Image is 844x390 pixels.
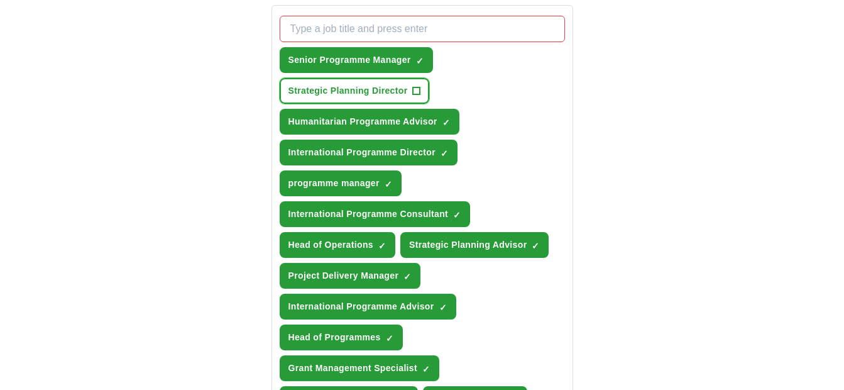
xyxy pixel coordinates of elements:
[280,325,403,350] button: Head of Programmes✓
[280,263,421,289] button: Project Delivery Manager✓
[288,84,408,97] span: Strategic Planning Director
[280,201,471,227] button: International Programme Consultant✓
[288,300,434,313] span: International Programme Advisor
[422,364,430,374] span: ✓
[288,53,411,67] span: Senior Programme Manager
[416,56,424,66] span: ✓
[385,179,392,189] span: ✓
[288,115,437,128] span: Humanitarian Programme Advisor
[288,269,399,282] span: Project Delivery Manager
[280,140,458,165] button: International Programme Director✓
[403,272,411,282] span: ✓
[288,146,436,159] span: International Programme Director
[280,170,402,196] button: programme manager✓
[288,177,380,190] span: programme manager
[288,331,381,344] span: Head of Programmes
[280,294,456,320] button: International Programme Advisor✓
[288,362,418,375] span: Grant Management Specialist
[441,148,448,159] span: ✓
[288,238,373,252] span: Head of Operations
[386,333,393,343] span: ✓
[280,232,395,258] button: Head of Operations✓
[378,241,386,251] span: ✓
[453,210,461,220] span: ✓
[280,16,565,42] input: Type a job title and press enter
[280,109,459,135] button: Humanitarian Programme Advisor✓
[280,355,440,381] button: Grant Management Specialist✓
[400,232,549,258] button: Strategic Planning Advisor✓
[439,303,447,313] span: ✓
[409,238,527,252] span: Strategic Planning Advisor
[280,78,430,104] button: Strategic Planning Director
[288,208,449,221] span: International Programme Consultant
[442,118,450,128] span: ✓
[532,241,539,251] span: ✓
[280,47,433,73] button: Senior Programme Manager✓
